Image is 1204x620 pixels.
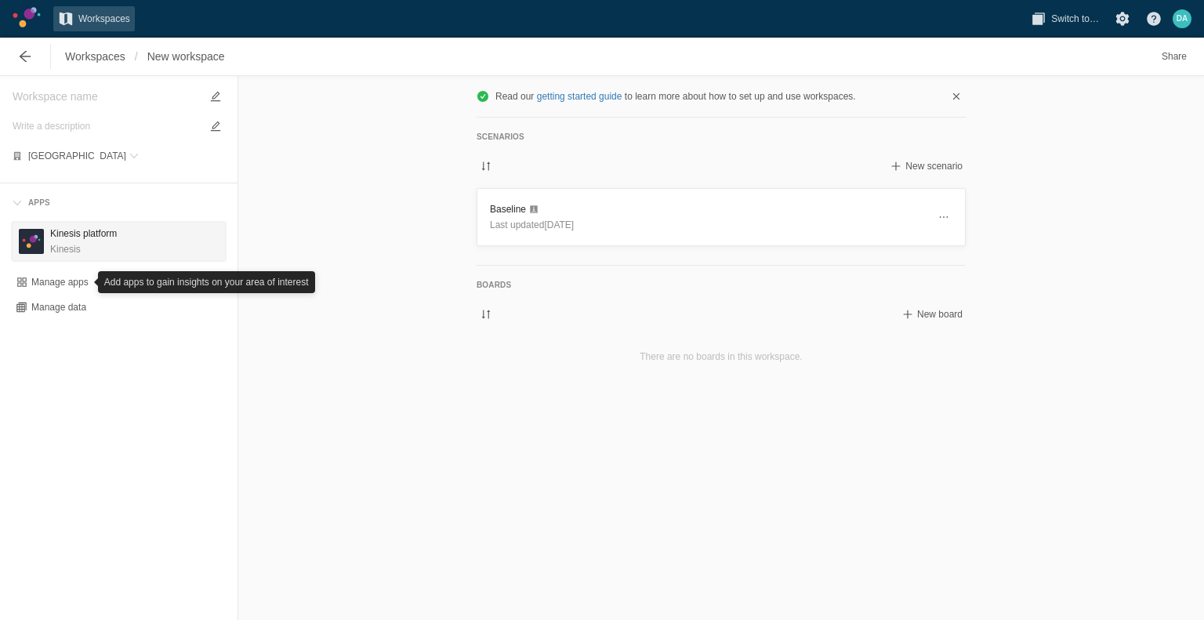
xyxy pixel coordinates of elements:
[130,44,143,69] span: /
[65,49,125,64] span: Workspaces
[53,6,135,31] a: Workspaces
[19,229,44,254] div: K
[98,271,315,293] div: Add apps to gain insights on your area of interest
[1051,11,1099,27] span: Switch to…
[50,226,117,241] h3: Kinesis platform
[31,276,89,288] div: Manage apps
[1026,6,1104,31] button: Switch to…
[898,305,966,324] button: New board
[60,44,130,69] a: Workspaces
[50,241,117,257] p: Kinesis
[490,201,927,217] h3: Baseline
[13,298,89,317] button: Manage data
[6,190,231,216] div: Apps
[1162,49,1187,64] span: Share
[147,49,225,64] span: New workspace
[1173,9,1191,28] div: DA
[1157,44,1191,69] button: Share
[537,91,622,102] a: getting started guide
[640,351,802,362] span: There are no boards in this workspace.
[887,157,966,176] button: New scenario
[490,219,574,230] span: Last updated [DATE]
[78,11,130,27] span: Workspaces
[477,278,966,292] h5: Boards
[477,130,966,144] h5: Scenarios
[22,196,50,210] div: Apps
[28,148,139,164] button: [GEOGRAPHIC_DATA]
[477,188,966,246] a: BaselineLast updated[DATE]
[28,151,126,161] span: [GEOGRAPHIC_DATA]
[143,44,230,69] a: New workspace
[60,44,230,69] nav: Breadcrumb
[489,89,947,104] div: Read our to learn more about how to set up and use workspaces.
[13,223,225,260] div: KKinesis logoKinesis platformKinesis
[917,308,963,321] span: New board
[31,301,86,314] span: Manage data
[905,160,963,172] span: New scenario
[13,273,92,292] button: Manage apps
